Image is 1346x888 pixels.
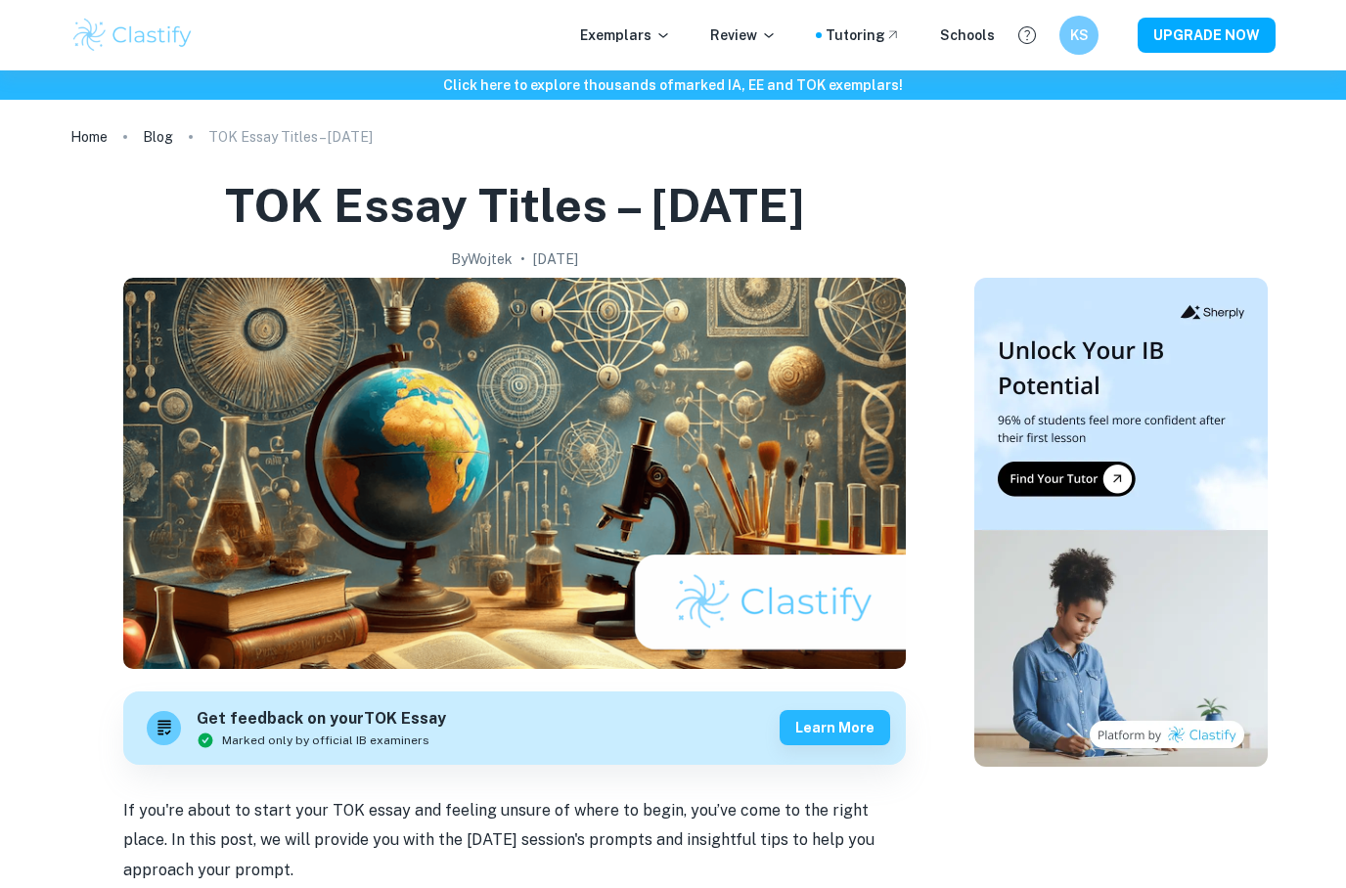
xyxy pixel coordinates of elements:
[225,174,805,237] h1: TOK Essay Titles – [DATE]
[123,796,906,885] p: If you're about to start your TOK essay and feeling unsure of where to begin, you’ve come to the ...
[780,710,890,745] button: Learn more
[143,123,173,151] a: Blog
[826,24,901,46] a: Tutoring
[974,278,1268,767] img: Thumbnail
[1059,16,1099,55] button: KS
[70,123,108,151] a: Home
[70,16,195,55] img: Clastify logo
[520,248,525,270] p: •
[533,248,578,270] h2: [DATE]
[197,707,446,732] h6: Get feedback on your TOK Essay
[208,126,373,148] p: TOK Essay Titles – [DATE]
[710,24,777,46] p: Review
[123,691,906,765] a: Get feedback on yourTOK EssayMarked only by official IB examinersLearn more
[451,248,513,270] h2: By Wojtek
[1068,24,1091,46] h6: KS
[1138,18,1276,53] button: UPGRADE NOW
[4,74,1342,96] h6: Click here to explore thousands of marked IA, EE and TOK exemplars !
[222,732,429,749] span: Marked only by official IB examiners
[940,24,995,46] a: Schools
[123,278,906,669] img: TOK Essay Titles – May 2025 cover image
[580,24,671,46] p: Exemplars
[1010,19,1044,52] button: Help and Feedback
